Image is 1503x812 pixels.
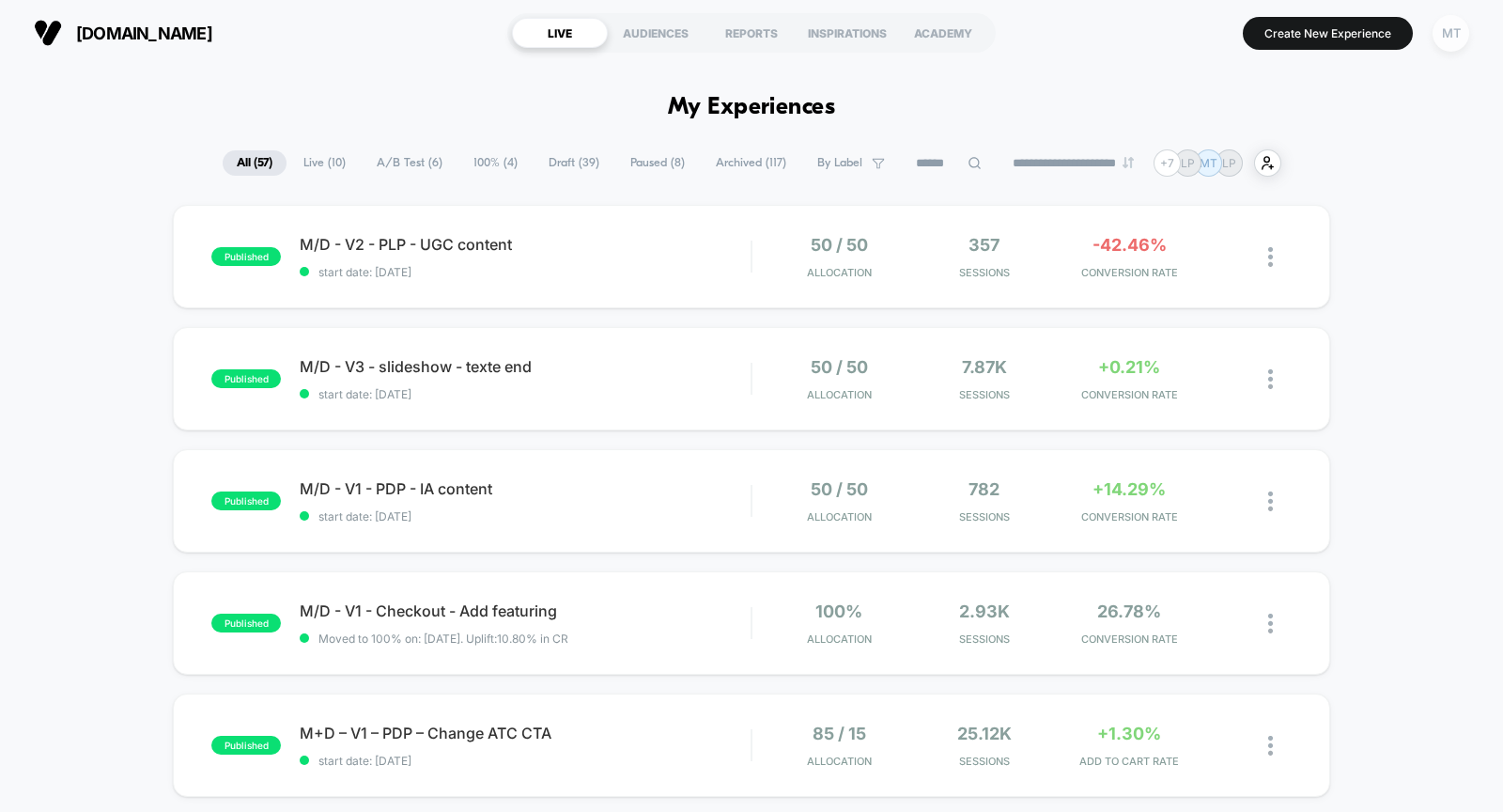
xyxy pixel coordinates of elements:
img: close [1268,369,1273,389]
span: 100% [815,601,862,621]
span: All ( 57 ) [223,150,287,176]
span: +14.29% [1092,479,1166,499]
div: ACADEMY [895,18,991,48]
div: LIVE [512,18,608,48]
span: Draft ( 39 ) [535,150,613,176]
span: 357 [968,235,999,255]
span: M/D - V1 - Checkout - Add featuring [300,601,751,620]
img: end [1123,157,1134,168]
span: Allocation [807,510,872,523]
span: -42.46% [1092,235,1167,255]
div: INSPIRATIONS [799,18,895,48]
span: published [211,247,281,266]
span: Paused ( 8 ) [616,150,699,176]
span: Archived ( 117 ) [702,150,800,176]
h1: My Experiences [668,94,836,121]
span: CONVERSION RATE [1061,510,1198,523]
span: 85 / 15 [813,724,866,743]
img: close [1268,614,1273,633]
span: 50 / 50 [811,357,868,377]
span: 2.93k [959,601,1010,621]
button: Create New Experience [1243,17,1413,50]
span: [DOMAIN_NAME] [76,23,212,43]
span: 782 [968,479,999,499]
span: +1.30% [1097,724,1161,743]
span: published [211,736,281,755]
span: CONVERSION RATE [1061,632,1198,646]
span: Allocation [807,632,872,646]
span: published [211,492,281,510]
span: 26.78% [1097,601,1161,621]
span: 25.12k [957,724,1012,743]
div: AUDIENCES [608,18,704,48]
div: MT [1433,15,1469,52]
span: +0.21% [1098,357,1160,377]
img: close [1268,492,1273,511]
span: Sessions [916,755,1052,768]
span: CONVERSION RATE [1061,266,1198,279]
span: 50 / 50 [811,479,868,499]
span: M/D - V3 - slideshow - texte end [300,357,751,376]
span: start date: [DATE] [300,509,751,523]
p: LP [1181,156,1195,170]
span: Sessions [916,632,1052,646]
span: start date: [DATE] [300,265,751,279]
span: 100% ( 4 ) [459,150,532,176]
img: Visually logo [34,19,62,47]
span: start date: [DATE] [300,754,751,768]
span: M+D – V1 – PDP – Change ATC CTA [300,724,751,742]
span: Moved to 100% on: [DATE] . Uplift: 10.80% in CR [318,632,568,646]
span: M/D - V1 - PDP - IA content [300,479,751,498]
span: Live ( 10 ) [289,150,360,176]
span: CONVERSION RATE [1061,388,1198,401]
span: 7.87k [962,357,1007,377]
span: Sessions [916,388,1052,401]
span: M/D - V2 - PLP - UGC content [300,235,751,254]
span: ADD TO CART RATE [1061,755,1198,768]
span: published [211,369,281,388]
div: REPORTS [704,18,799,48]
span: A/B Test ( 6 ) [363,150,457,176]
span: Sessions [916,266,1052,279]
span: Allocation [807,266,872,279]
img: close [1268,247,1273,267]
span: 50 / 50 [811,235,868,255]
p: MT [1200,156,1217,170]
p: LP [1222,156,1236,170]
span: Allocation [807,755,872,768]
button: [DOMAIN_NAME] [28,18,218,48]
span: published [211,614,281,632]
button: MT [1427,14,1475,53]
div: + 7 [1154,149,1181,177]
span: Sessions [916,510,1052,523]
span: Allocation [807,388,872,401]
img: close [1268,736,1273,756]
span: By Label [817,156,862,170]
span: start date: [DATE] [300,387,751,401]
